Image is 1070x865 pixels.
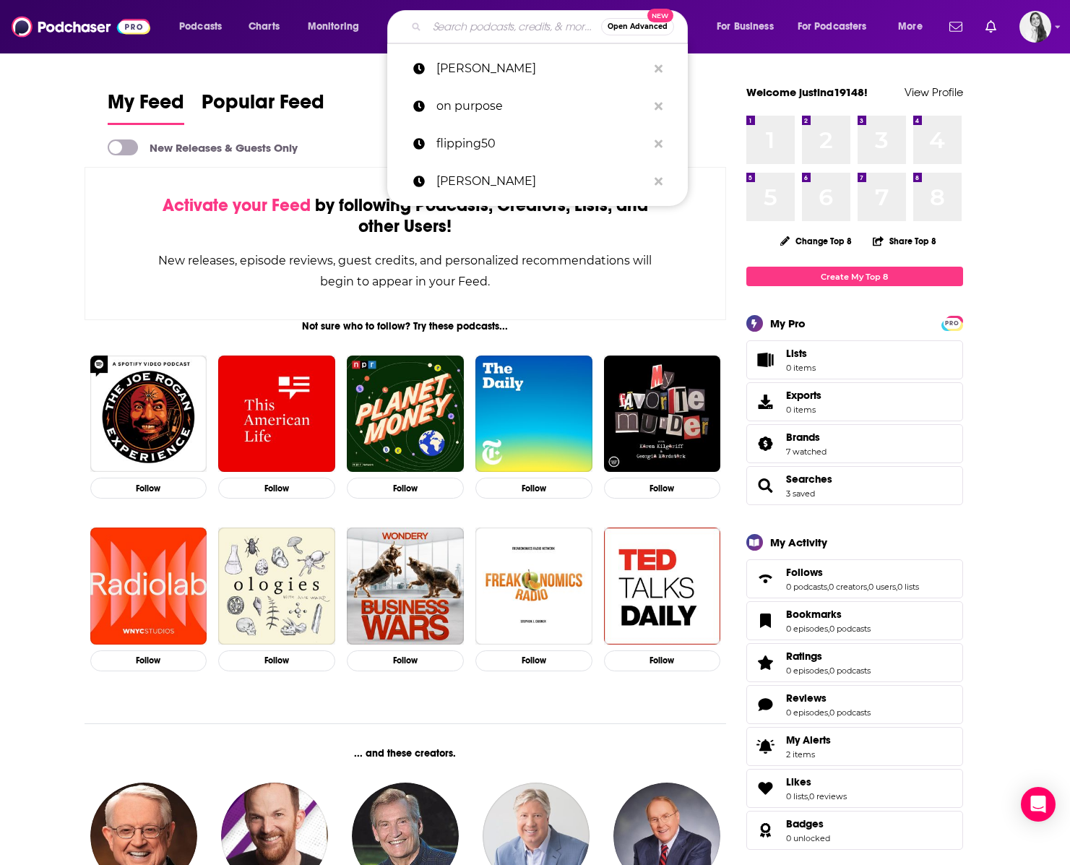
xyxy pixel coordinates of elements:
a: Show notifications dropdown [980,14,1002,39]
div: New releases, episode reviews, guest credits, and personalized recommendations will begin to appe... [158,250,654,292]
span: Badges [746,811,963,850]
span: Brands [786,431,820,444]
p: jay shetty [436,163,647,200]
a: PRO [944,317,961,328]
a: Radiolab [90,528,207,645]
span: Exports [751,392,780,412]
span: Badges [786,817,824,830]
span: More [898,17,923,37]
button: Follow [347,478,464,499]
span: Podcasts [179,17,222,37]
a: Popular Feed [202,90,324,125]
a: Likes [751,778,780,799]
span: For Podcasters [798,17,867,37]
a: flipping50 [387,125,688,163]
a: New Releases & Guests Only [108,139,298,155]
button: Follow [475,478,592,499]
button: Follow [604,650,721,671]
a: View Profile [905,85,963,99]
span: My Alerts [751,736,780,757]
a: [PERSON_NAME] [387,163,688,200]
a: TED Talks Daily [604,528,721,645]
button: open menu [169,15,241,38]
img: My Favorite Murder with Karen Kilgariff and Georgia Hardstark [604,356,721,473]
a: Searches [751,475,780,496]
span: For Business [717,17,774,37]
a: Podchaser - Follow, Share and Rate Podcasts [12,13,150,40]
a: 0 episodes [786,624,828,634]
button: Share Top 8 [872,227,937,255]
a: 0 lists [897,582,919,592]
a: Brands [786,431,827,444]
button: Follow [90,650,207,671]
span: Follows [786,566,823,579]
span: Follows [746,559,963,598]
a: Bookmarks [786,608,871,621]
a: Follows [751,569,780,589]
div: My Pro [770,317,806,330]
a: Lists [746,340,963,379]
img: Planet Money [347,356,464,473]
span: , [828,624,829,634]
img: Freakonomics Radio [475,528,592,645]
a: Badges [751,820,780,840]
a: 0 podcasts [829,666,871,676]
div: ... and these creators. [85,747,727,759]
a: [PERSON_NAME] [387,50,688,87]
a: 0 episodes [786,707,828,718]
a: Reviews [786,692,871,705]
a: Show notifications dropdown [944,14,968,39]
a: Bookmarks [751,611,780,631]
a: 0 podcasts [829,624,871,634]
span: 0 items [786,363,816,373]
span: , [867,582,868,592]
button: Open AdvancedNew [601,18,674,35]
span: Lists [751,350,780,370]
a: Searches [786,473,832,486]
span: Bookmarks [746,601,963,640]
div: by following Podcasts, Creators, Lists, and other Users! [158,195,654,237]
a: The Joe Rogan Experience [90,356,207,473]
button: Follow [347,650,464,671]
img: User Profile [1019,11,1051,43]
span: Reviews [786,692,827,705]
a: 0 lists [786,791,808,801]
div: Open Intercom Messenger [1021,787,1056,822]
button: Follow [90,478,207,499]
a: 0 episodes [786,666,828,676]
div: Not sure who to follow? Try these podcasts... [85,320,727,332]
a: 7 watched [786,447,827,457]
span: PRO [944,318,961,329]
span: , [827,582,829,592]
div: My Activity [770,535,827,549]
span: Ratings [746,643,963,682]
span: 2 items [786,749,831,759]
a: Welcome justina19148! [746,85,868,99]
button: open menu [888,15,941,38]
span: , [808,791,809,801]
span: Likes [746,769,963,808]
button: Follow [218,650,335,671]
span: Popular Feed [202,90,324,123]
button: Follow [475,650,592,671]
a: 0 users [868,582,896,592]
a: The Daily [475,356,592,473]
span: New [647,9,673,22]
span: Open Advanced [608,23,668,30]
button: Change Top 8 [772,232,861,250]
a: Follows [786,566,919,579]
span: , [828,707,829,718]
a: Badges [786,817,830,830]
span: Lists [786,347,807,360]
button: open menu [707,15,792,38]
a: on purpose [387,87,688,125]
img: This American Life [218,356,335,473]
span: Lists [786,347,816,360]
a: Likes [786,775,847,788]
span: Brands [746,424,963,463]
a: Create My Top 8 [746,267,963,286]
a: 0 reviews [809,791,847,801]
